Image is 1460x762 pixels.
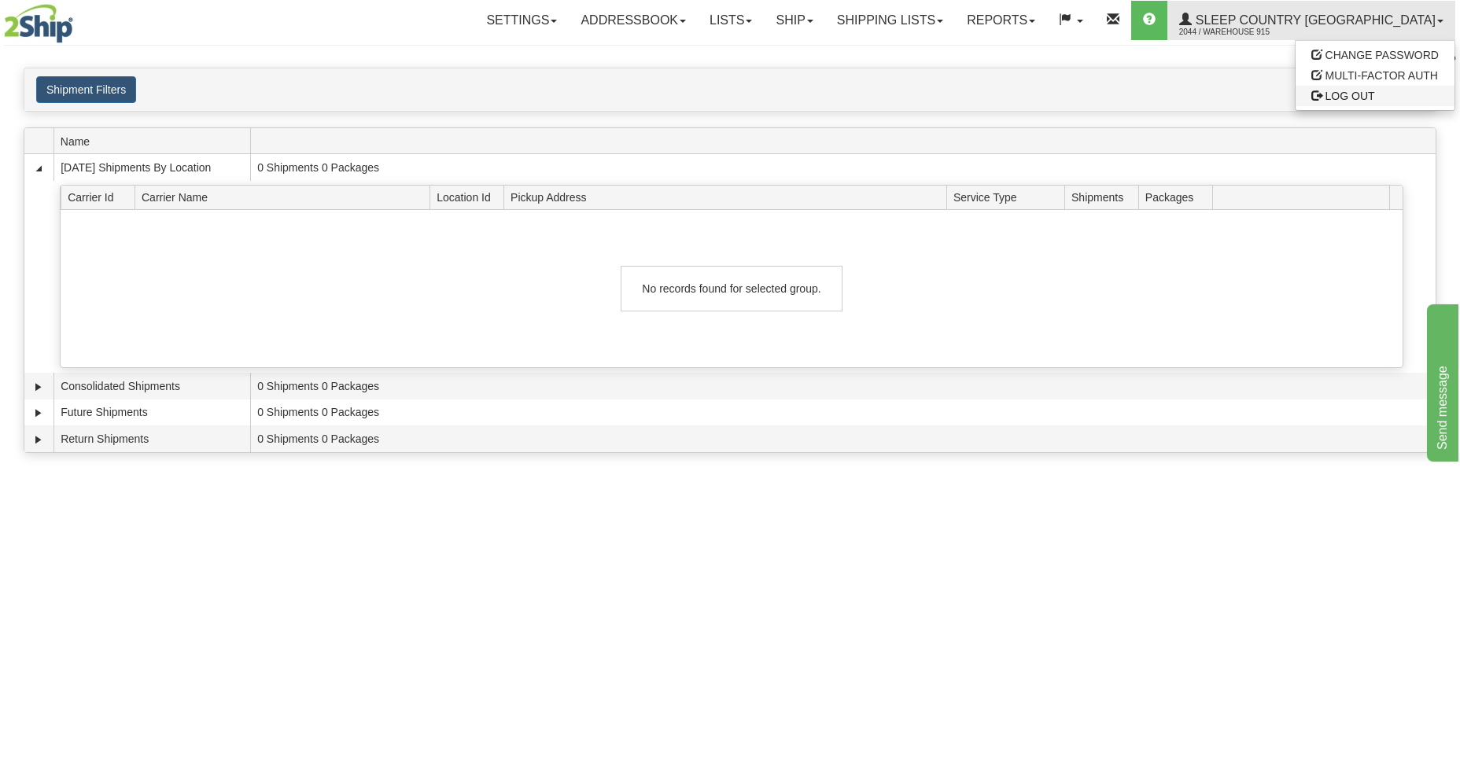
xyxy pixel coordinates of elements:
[53,399,250,426] td: Future Shipments
[1296,86,1454,106] a: LOG OUT
[474,1,569,40] a: Settings
[250,154,1436,181] td: 0 Shipments 0 Packages
[53,154,250,181] td: [DATE] Shipments By Location
[1296,65,1454,86] a: MULTI-FACTOR AUTH
[31,432,46,447] a: Expand
[1145,185,1212,209] span: Packages
[53,425,250,452] td: Return Shipments
[955,1,1047,40] a: Reports
[1424,300,1458,461] iframe: chat widget
[4,4,73,43] img: logo2044.jpg
[698,1,764,40] a: Lists
[142,185,430,209] span: Carrier Name
[1179,24,1297,40] span: 2044 / Warehouse 915
[250,399,1436,426] td: 0 Shipments 0 Packages
[825,1,955,40] a: Shipping lists
[31,160,46,176] a: Collapse
[53,373,250,399] td: Consolidated Shipments
[1071,185,1138,209] span: Shipments
[31,379,46,395] a: Expand
[1167,1,1455,40] a: Sleep Country [GEOGRAPHIC_DATA] 2044 / Warehouse 915
[31,405,46,421] a: Expand
[4,53,1456,67] div: Support: 1 - 855 - 55 - 2SHIP
[61,129,250,153] span: Name
[1325,69,1438,82] span: MULTI-FACTOR AUTH
[437,185,503,209] span: Location Id
[1325,49,1439,61] span: CHANGE PASSWORD
[1192,13,1436,27] span: Sleep Country [GEOGRAPHIC_DATA]
[621,266,842,311] div: No records found for selected group.
[250,373,1436,399] td: 0 Shipments 0 Packages
[1296,45,1454,65] a: CHANGE PASSWORD
[1325,90,1375,102] span: LOG OUT
[68,185,135,209] span: Carrier Id
[569,1,698,40] a: Addressbook
[511,185,946,209] span: Pickup Address
[36,76,136,103] button: Shipment Filters
[12,9,146,28] div: Send message
[953,185,1064,209] span: Service Type
[250,425,1436,452] td: 0 Shipments 0 Packages
[764,1,824,40] a: Ship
